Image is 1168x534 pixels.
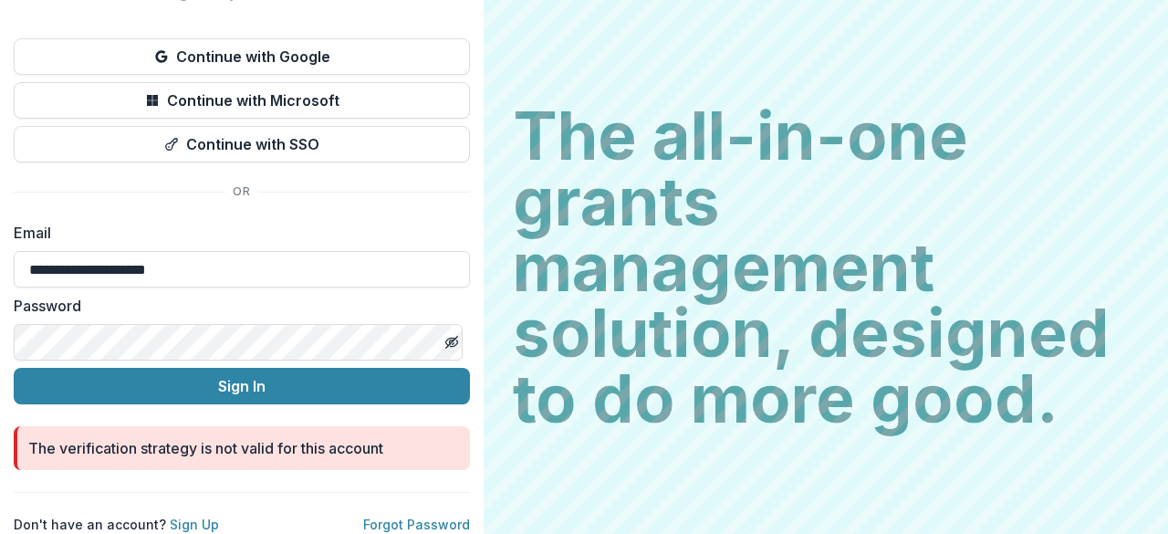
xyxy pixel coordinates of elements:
[363,517,470,532] a: Forgot Password
[170,517,219,532] a: Sign Up
[437,328,466,357] button: Toggle password visibility
[14,515,219,534] p: Don't have an account?
[14,82,470,119] button: Continue with Microsoft
[28,437,383,459] div: The verification strategy is not valid for this account
[14,38,470,75] button: Continue with Google
[14,368,470,404] button: Sign In
[14,126,470,162] button: Continue with SSO
[14,222,459,244] label: Email
[14,295,459,317] label: Password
